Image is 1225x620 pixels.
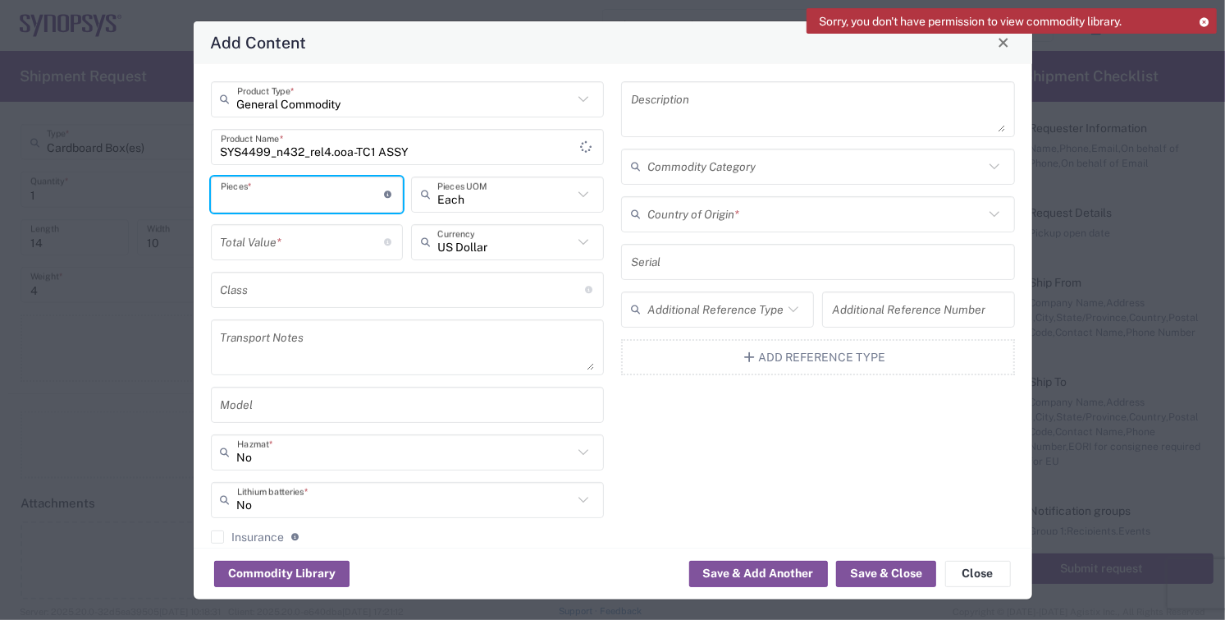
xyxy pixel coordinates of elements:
button: Add Reference Type [621,339,1015,375]
button: Commodity Library [214,561,350,587]
button: Save & Close [836,561,936,587]
button: Save & Add Another [689,561,828,587]
span: Sorry, you don't have permission to view commodity library. [819,14,1122,29]
label: Insurance [211,530,285,544]
button: Close [945,561,1011,587]
h4: Add Content [210,30,306,54]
